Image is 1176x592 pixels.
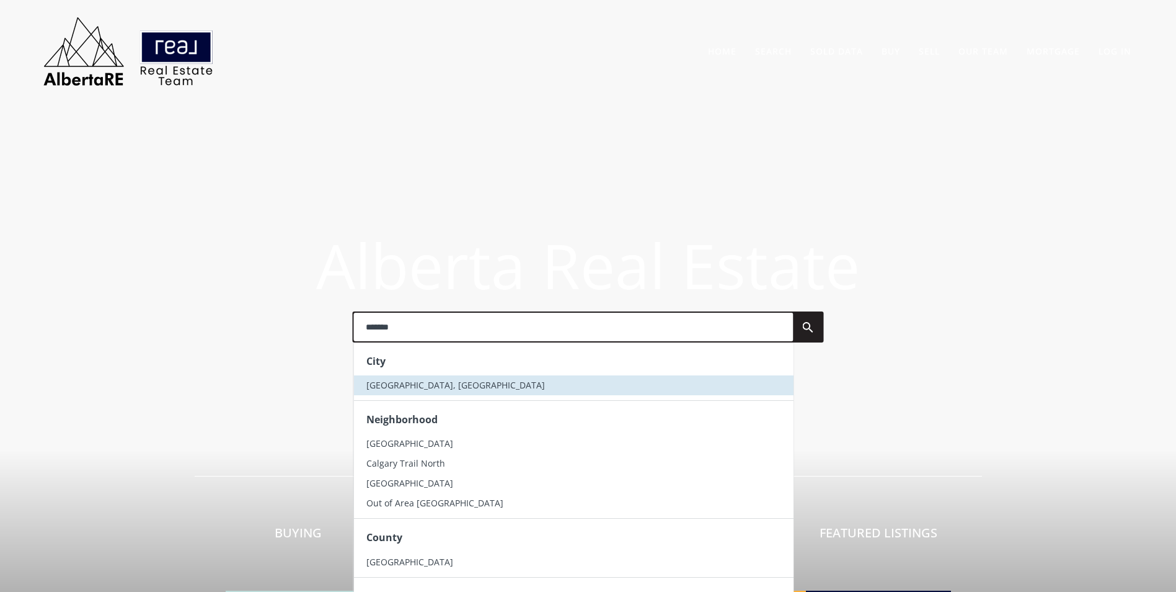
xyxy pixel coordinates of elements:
[366,531,402,544] strong: County
[1099,45,1131,57] a: Log In
[366,413,437,426] strong: Neighborhood
[366,379,544,391] span: [GEOGRAPHIC_DATA], [GEOGRAPHIC_DATA]
[366,437,453,449] span: [GEOGRAPHIC_DATA]
[958,45,1008,57] a: Our Team
[366,497,503,509] span: Out of Area [GEOGRAPHIC_DATA]
[366,457,444,469] span: Calgary Trail North
[755,45,792,57] a: Search
[882,45,900,57] a: Buy
[35,12,221,90] img: AlbertaRE Real Estate Team | Real Broker
[810,45,863,57] a: Sold Data
[1027,45,1080,57] a: Mortgage
[820,524,937,541] span: Featured Listings
[366,477,453,489] span: [GEOGRAPHIC_DATA]
[226,481,371,592] a: Buying
[275,524,322,541] span: Buying
[366,556,453,568] span: [GEOGRAPHIC_DATA]
[806,481,951,592] a: Featured Listings
[366,354,385,368] strong: City
[919,45,940,57] a: Sell
[708,45,736,57] a: Home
